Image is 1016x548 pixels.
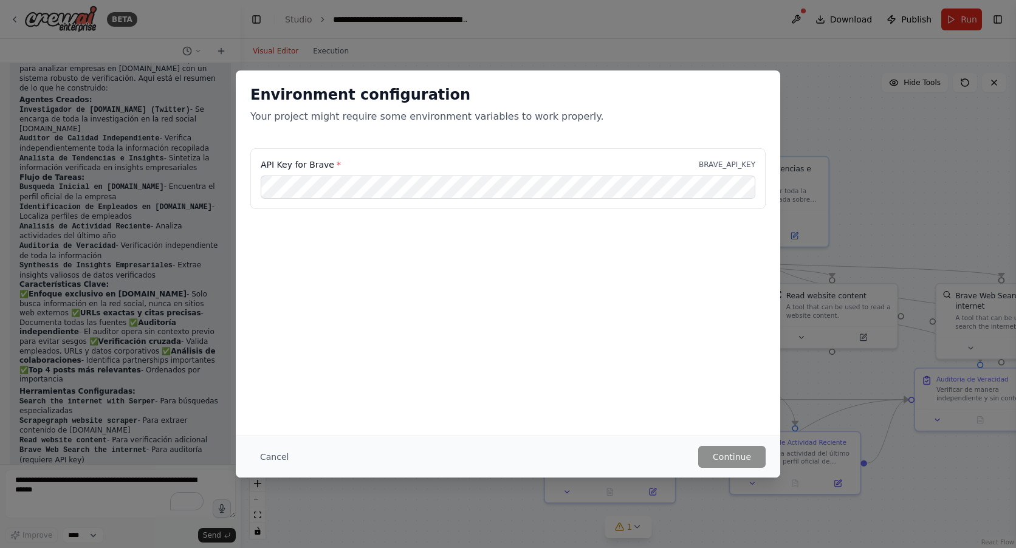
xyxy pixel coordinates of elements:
h2: Environment configuration [250,85,766,104]
button: Cancel [250,446,298,468]
label: API Key for Brave [261,159,341,171]
p: BRAVE_API_KEY [699,160,755,170]
p: Your project might require some environment variables to work properly. [250,109,766,124]
button: Continue [698,446,766,468]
